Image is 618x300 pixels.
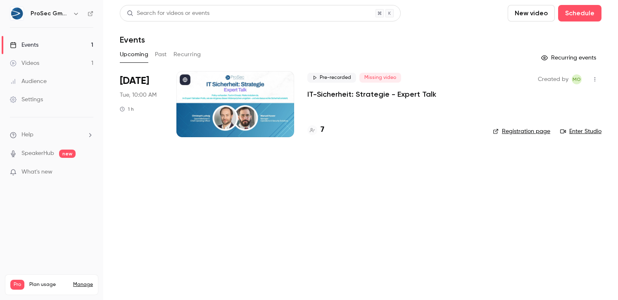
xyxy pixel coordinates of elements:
span: new [59,150,76,158]
span: Plan usage [29,281,68,288]
div: Sep 23 Tue, 10:00 AM (Europe/Berlin) [120,71,163,137]
span: Tue, 10:00 AM [120,91,157,99]
div: Settings [10,95,43,104]
img: ProSec GmbH [10,7,24,20]
div: Audience [10,77,47,86]
a: Registration page [493,127,550,136]
a: Manage [73,281,93,288]
iframe: Noticeable Trigger [83,169,93,176]
a: 7 [307,124,324,136]
span: Pre-recorded [307,73,356,83]
span: Pro [10,280,24,290]
span: Created by [538,74,568,84]
button: Recurring [174,48,201,61]
div: 1 h [120,106,134,112]
button: Upcoming [120,48,148,61]
button: Recurring events [537,51,601,64]
li: help-dropdown-opener [10,131,93,139]
span: What's new [21,168,52,176]
button: New video [508,5,555,21]
h4: 7 [321,124,324,136]
button: Past [155,48,167,61]
span: MO [573,74,581,84]
h1: Events [120,35,145,45]
div: Events [10,41,38,49]
div: Videos [10,59,39,67]
span: Help [21,131,33,139]
a: Enter Studio [560,127,601,136]
button: Schedule [558,5,601,21]
h6: ProSec GmbH [31,10,69,18]
div: Search for videos or events [127,9,209,18]
span: Missing video [359,73,401,83]
a: SpeakerHub [21,149,54,158]
span: MD Operative [572,74,582,84]
a: IT-Sicherheit: Strategie - Expert Talk [307,89,436,99]
span: [DATE] [120,74,149,88]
